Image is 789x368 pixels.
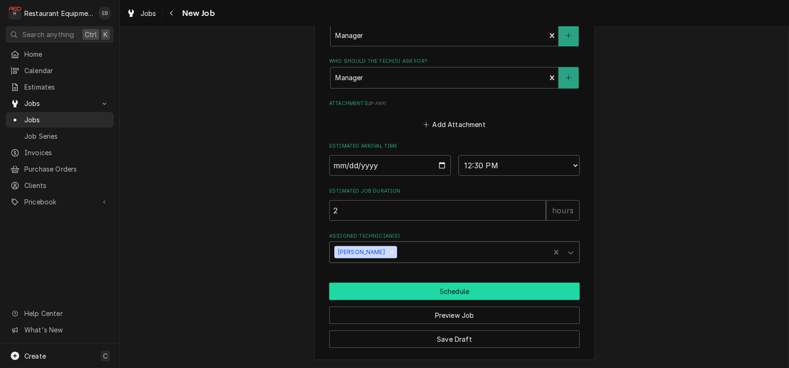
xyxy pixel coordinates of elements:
[24,49,109,59] span: Home
[6,26,114,43] button: Search anythingCtrlK
[566,75,571,81] svg: Create New Contact
[6,322,114,338] a: Go to What's New
[164,6,179,21] button: Navigate back
[329,283,580,348] div: Button Group
[6,161,114,177] a: Purchase Orders
[8,7,22,20] div: Restaurant Equipment Diagnostics's Avatar
[329,188,580,195] label: Estimated Job Duration
[24,180,109,190] span: Clients
[103,30,108,39] span: K
[179,7,215,20] span: New Job
[6,46,114,62] a: Home
[140,8,156,18] span: Jobs
[85,30,97,39] span: Ctrl
[334,246,387,258] div: [PERSON_NAME]
[329,324,580,348] div: Button Group Row
[6,306,114,321] a: Go to Help Center
[8,7,22,20] div: R
[329,58,580,65] label: Who should the tech(s) ask for?
[6,79,114,95] a: Estimates
[24,325,108,335] span: What's New
[329,188,580,221] div: Estimated Job Duration
[329,143,580,150] label: Estimated Arrival Time
[368,101,386,106] span: ( if any )
[329,283,580,300] div: Button Group Row
[329,307,580,324] button: Preview Job
[329,283,580,300] button: Schedule
[422,118,487,131] button: Add Attachment
[24,131,109,141] span: Job Series
[22,30,74,39] span: Search anything
[24,352,46,360] span: Create
[6,194,114,210] a: Go to Pricebook
[559,67,578,89] button: Create New Contact
[329,16,580,46] div: Who called in this service?
[6,112,114,128] a: Jobs
[329,143,580,176] div: Estimated Arrival Time
[329,330,580,348] button: Save Draft
[6,178,114,193] a: Clients
[6,63,114,78] a: Calendar
[24,115,109,125] span: Jobs
[387,246,397,258] div: Remove Wesley Fisher
[329,233,580,240] label: Assigned Technician(s)
[6,128,114,144] a: Job Series
[24,148,109,158] span: Invoices
[329,233,580,263] div: Assigned Technician(s)
[24,8,93,18] div: Restaurant Equipment Diagnostics
[546,200,580,221] div: hours
[329,300,580,324] div: Button Group Row
[24,82,109,92] span: Estimates
[24,197,95,207] span: Pricebook
[24,164,109,174] span: Purchase Orders
[6,145,114,160] a: Invoices
[559,25,578,46] button: Create New Contact
[566,32,571,39] svg: Create New Contact
[458,155,580,176] select: Time Select
[123,6,160,21] a: Jobs
[24,308,108,318] span: Help Center
[24,98,95,108] span: Jobs
[98,7,111,20] div: EB
[24,66,109,75] span: Calendar
[329,100,580,131] div: Attachments
[6,96,114,111] a: Go to Jobs
[329,58,580,88] div: Who should the tech(s) ask for?
[98,7,111,20] div: Emily Bird's Avatar
[329,100,580,107] label: Attachments
[103,351,108,361] span: C
[329,155,451,176] input: Date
